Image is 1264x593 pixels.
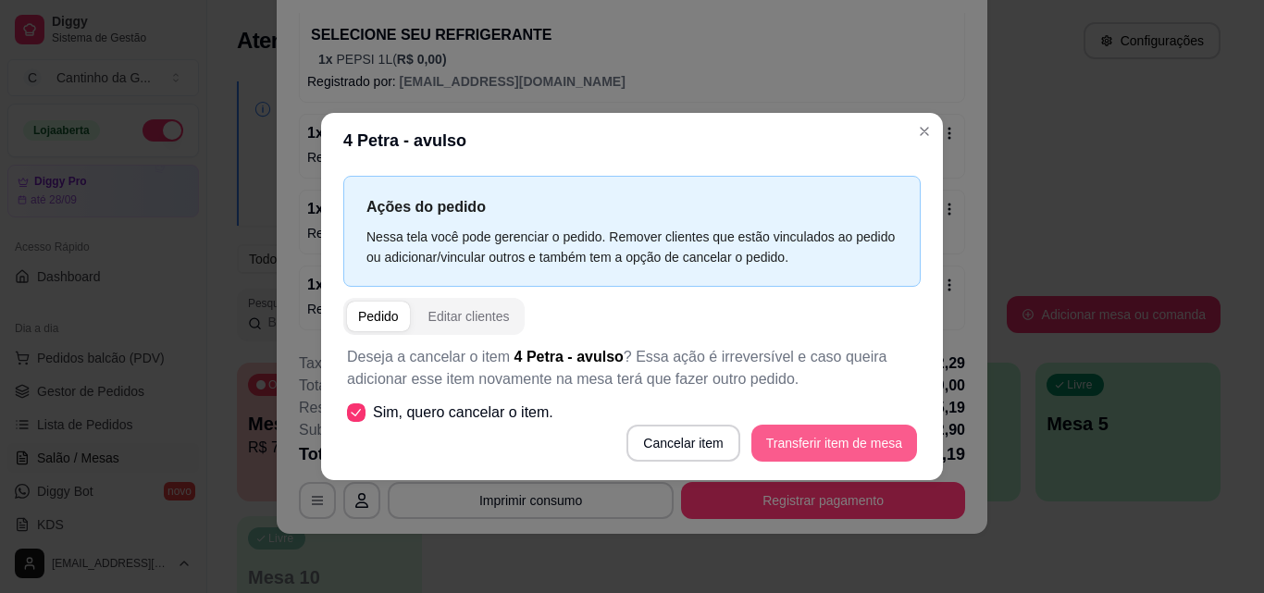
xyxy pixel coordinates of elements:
div: Nessa tela você pode gerenciar o pedido. Remover clientes que estão vinculados ao pedido ou adici... [366,227,898,267]
p: Ações do pedido [366,195,898,218]
span: Sim, quero cancelar o item. [373,402,553,424]
button: Transferir item de mesa [751,425,917,462]
button: Cancelar item [626,425,739,462]
span: 4 Petra - avulso [514,349,624,364]
header: 4 Petra - avulso [321,113,943,168]
p: Deseja a cancelar o item ? Essa ação é irreversível e caso queira adicionar esse item novamente n... [347,346,917,390]
div: Editar clientes [428,307,510,326]
div: Pedido [358,307,399,326]
button: Close [910,117,939,146]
